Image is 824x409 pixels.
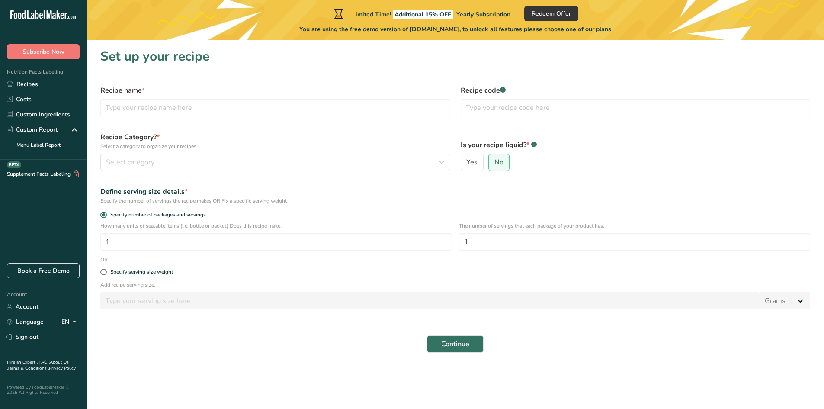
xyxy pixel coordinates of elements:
[95,256,113,264] div: OR
[7,365,49,371] a: Terms & Conditions .
[7,161,21,168] div: BETA
[100,85,450,96] label: Recipe name
[441,339,469,349] span: Continue
[7,263,80,278] a: Book a Free Demo
[106,157,154,167] span: Select category
[7,385,80,395] div: Powered By FoodLabelMaker © 2025 All Rights Reserved
[459,222,811,230] p: The number of servings that each package of your product has.
[49,365,76,371] a: Privacy Policy
[461,85,811,96] label: Recipe code
[7,359,38,365] a: Hire an Expert .
[100,187,810,197] div: Define serving size details
[456,10,510,19] span: Yearly Subscription
[596,25,611,33] span: plans
[7,125,58,134] div: Custom Report
[393,10,453,19] span: Additional 15% OFF
[100,47,810,66] h1: Set up your recipe
[100,281,810,289] p: Add recipe serving size.
[7,44,80,59] button: Subscribe Now
[100,99,450,116] input: Type your recipe name here
[100,142,450,150] p: Select a category to organize your recipes
[524,6,578,21] button: Redeem Offer
[427,335,484,353] button: Continue
[39,359,50,365] a: FAQ .
[7,359,69,371] a: About Us .
[7,314,44,329] a: Language
[100,132,450,150] label: Recipe Category?
[332,9,510,19] div: Limited Time!
[22,47,64,56] span: Subscribe Now
[61,317,80,327] div: EN
[466,158,478,167] span: Yes
[100,197,810,205] div: Specify the number of servings the recipe makes OR Fix a specific serving weight
[299,25,611,34] span: You are using the free demo version of [DOMAIN_NAME], to unlock all features please choose one of...
[532,9,571,18] span: Redeem Offer
[100,154,450,171] button: Select category
[461,140,811,150] label: Is your recipe liquid?
[461,99,811,116] input: Type your recipe code here
[494,158,503,167] span: No
[110,269,173,275] div: Specify serving size weight
[107,212,206,218] span: Specify number of packages and servings
[100,292,760,309] input: Type your serving size here
[100,222,452,230] p: How many units of sealable items (i.e. bottle or packet) Does this recipe make.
